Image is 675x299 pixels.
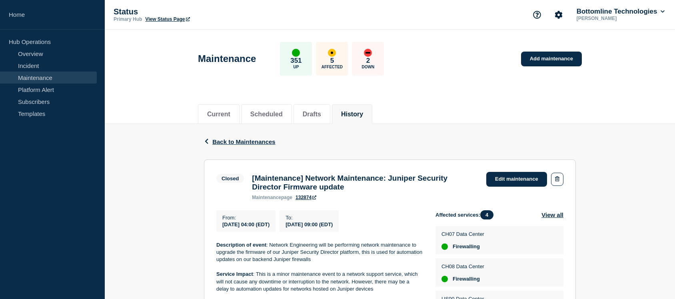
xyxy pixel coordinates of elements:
h3: [Maintenance] Network Maintenance: Juniper Security Director Firmware update [252,174,478,191]
span: maintenance [252,195,281,200]
p: Affected [322,65,343,69]
button: History [341,111,363,118]
strong: Service Impact [216,271,253,277]
a: View Status Page [145,16,190,22]
a: Edit maintenance [486,172,547,187]
p: Up [293,65,299,69]
p: [PERSON_NAME] [575,16,658,21]
p: To : [286,215,333,221]
button: Scheduled [250,111,283,118]
div: down [364,49,372,57]
button: Bottomline Technologies [575,8,666,16]
div: up [292,49,300,57]
span: 4 [480,210,493,219]
button: Support [529,6,545,23]
p: Down [362,65,375,69]
p: Primary Hub [114,16,142,22]
p: : This is a minor maintenance event to a network support service, which will not cause any downti... [216,271,423,293]
p: Status [114,7,274,16]
p: From : [222,215,270,221]
button: View all [541,210,563,219]
p: : Network Engineering will be performing network maintenance to upgrade the firmware of our Junip... [216,241,423,263]
span: [DATE] 09:00 (EDT) [286,221,333,227]
a: 132874 [296,195,316,200]
span: Affected services: [435,210,497,219]
p: 351 [290,57,302,65]
p: 2 [366,57,370,65]
span: Back to Maintenances [212,138,276,145]
span: Closed [216,174,244,183]
button: Account settings [550,6,567,23]
p: CH07 Data Center [441,231,484,237]
p: page [252,195,292,200]
div: up [441,276,448,282]
a: Add maintenance [521,52,582,66]
div: up [441,243,448,250]
button: Drafts [303,111,321,118]
strong: Description of event [216,242,266,248]
span: [DATE] 04:00 (EDT) [222,221,270,227]
h1: Maintenance [198,53,256,64]
p: 5 [330,57,334,65]
button: Back to Maintenances [204,138,276,145]
span: Firewalling [453,243,480,250]
span: Firewalling [453,276,480,282]
div: affected [328,49,336,57]
p: CH08 Data Center [441,263,484,269]
button: Current [207,111,230,118]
